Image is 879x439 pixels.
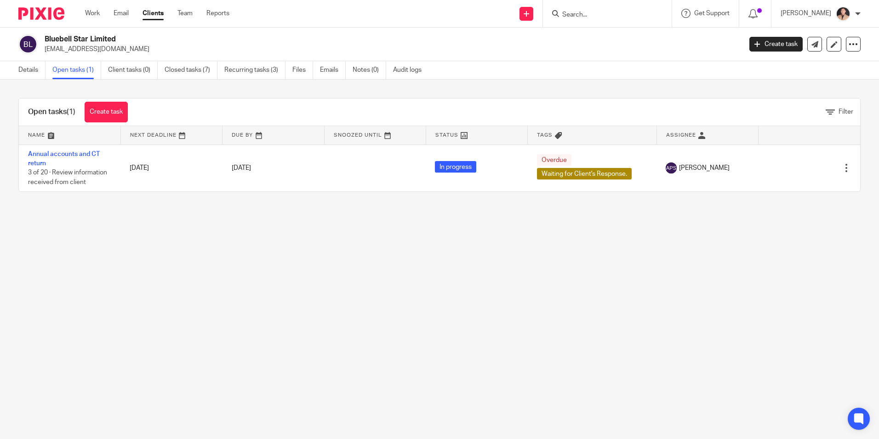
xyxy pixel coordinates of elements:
img: svg%3E [666,162,677,173]
span: Filter [839,109,853,115]
a: Work [85,9,100,18]
a: Annual accounts and CT return [28,151,100,167]
span: [DATE] [232,165,251,171]
img: Nikhil%20(2).jpg [836,6,850,21]
a: Files [292,61,313,79]
a: Audit logs [393,61,428,79]
a: Closed tasks (7) [165,61,217,79]
span: Tags [537,133,553,138]
img: Pixie [18,7,64,20]
span: 3 of 20 · Review information received from client [28,169,107,185]
input: Search [561,11,644,19]
a: Recurring tasks (3) [224,61,285,79]
a: Notes (0) [353,61,386,79]
span: Waiting for Client's Response. [537,168,632,179]
span: Get Support [694,10,730,17]
span: Status [435,133,458,138]
a: Create task [749,37,803,52]
a: Reports [206,9,229,18]
a: Client tasks (0) [108,61,158,79]
span: Overdue [537,154,571,166]
span: In progress [435,161,476,173]
a: Open tasks (1) [52,61,101,79]
a: Clients [143,9,164,18]
h2: Bluebell Star Limited [45,35,597,44]
img: svg%3E [18,35,38,54]
span: [PERSON_NAME] [679,163,730,173]
a: Create task [85,102,128,122]
a: Details [18,61,46,79]
span: Snoozed Until [334,133,382,138]
h1: Open tasks [28,107,75,117]
a: Team [177,9,193,18]
td: [DATE] [120,144,222,191]
p: [EMAIL_ADDRESS][DOMAIN_NAME] [45,45,736,54]
span: (1) [67,108,75,116]
p: [PERSON_NAME] [781,9,831,18]
a: Email [114,9,129,18]
a: Emails [320,61,346,79]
